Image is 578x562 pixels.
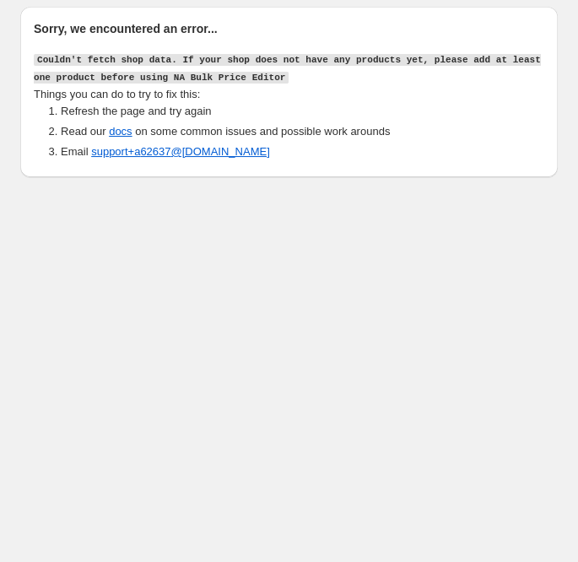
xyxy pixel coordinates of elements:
code: Couldn't fetch shop data. If your shop does not have any products yet, please add at least one pr... [34,54,541,84]
a: docs [109,125,132,138]
a: support+a62637@[DOMAIN_NAME] [91,145,270,158]
li: Email [61,143,544,160]
li: Read our on some common issues and possible work arounds [61,123,544,140]
li: Refresh the page and try again [61,103,544,120]
span: Things you can do to try to fix this: [34,88,200,100]
h2: Sorry, we encountered an error... [34,20,544,37]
